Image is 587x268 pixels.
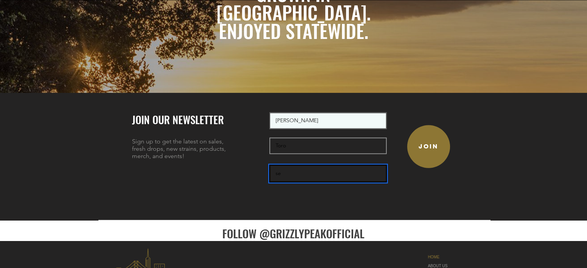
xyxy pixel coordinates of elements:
a: FOLLOW @GRIZZLYPEAKOFFICIAL [222,225,364,241]
a: HOME [428,253,477,261]
span: JOIN [418,143,438,150]
input: First Name [269,113,387,129]
input: Email [269,165,387,182]
span: Sign up to get the latest on sales, fresh drops, new strains, products, merch, and events! [132,138,226,160]
span: JOIN OUR NEWSLETTER [132,112,224,127]
input: Last Name [269,138,387,154]
button: JOIN [407,125,450,168]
